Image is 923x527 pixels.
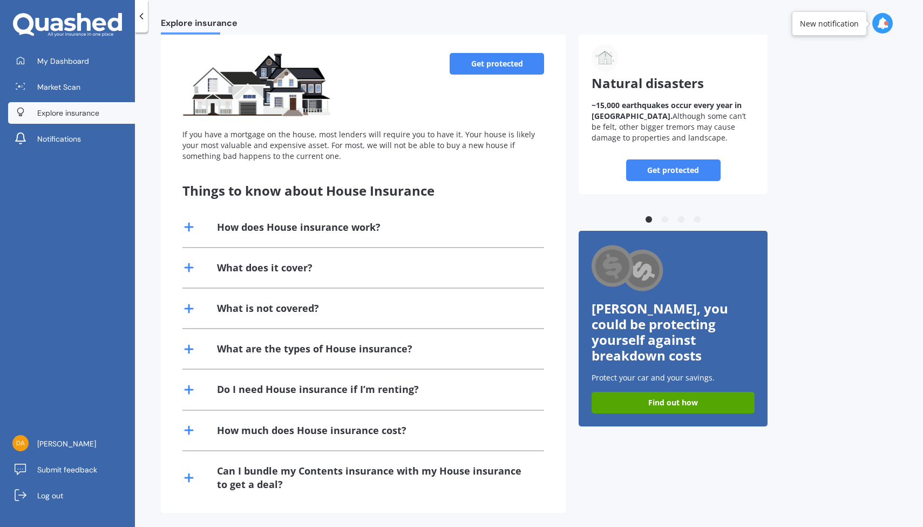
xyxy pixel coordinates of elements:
span: Log out [37,490,63,501]
span: Things to know about House Insurance [182,182,435,199]
div: Do I need House insurance if I’m renting? [217,383,419,396]
div: New notification [800,18,859,29]
a: My Dashboard [8,50,135,72]
a: Get protected [450,53,544,75]
button: 1 [643,215,654,225]
a: Notifications [8,128,135,150]
div: What are the types of House insurance? [217,342,412,356]
button: 3 [676,215,687,225]
p: Although some can’t be felt, other bigger tremors may cause damage to properties and landscape. [592,100,755,143]
div: How does House insurance work? [217,221,381,234]
span: [PERSON_NAME], you could be protecting yourself against breakdown costs [592,299,728,364]
div: Can I bundle my Contents insurance with my House insurance to get a deal? [217,464,531,491]
span: Market Scan [37,82,80,92]
button: 4 [692,215,703,225]
div: What does it cover? [217,261,313,275]
div: What is not covered? [217,302,319,315]
div: How much does House insurance cost? [217,424,406,437]
img: 1bfc74f86e0c0647418f94479bcdf349 [12,435,29,451]
a: Submit feedback [8,459,135,481]
a: Get protected [626,159,721,181]
a: Log out [8,485,135,506]
a: [PERSON_NAME] [8,433,135,455]
a: Explore insurance [8,102,135,124]
span: [PERSON_NAME] [37,438,96,449]
span: Notifications [37,134,81,144]
a: Find out how [592,392,755,413]
img: Natural disasters [592,44,619,71]
b: ~15,000 earthquakes occur every year in [GEOGRAPHIC_DATA]. [592,100,742,121]
p: Protect your car and your savings. [592,372,755,383]
div: If you have a mortgage on the house, most lenders will require you to have it. Your house is like... [182,129,544,162]
button: 2 [660,215,670,225]
a: Market Scan [8,76,135,98]
img: House insurance [182,53,331,118]
span: Submit feedback [37,464,97,475]
span: My Dashboard [37,56,89,66]
span: Explore insurance [37,108,99,118]
span: Explore insurance [161,18,237,32]
img: Cashback [592,244,664,294]
span: Natural disasters [592,74,704,92]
